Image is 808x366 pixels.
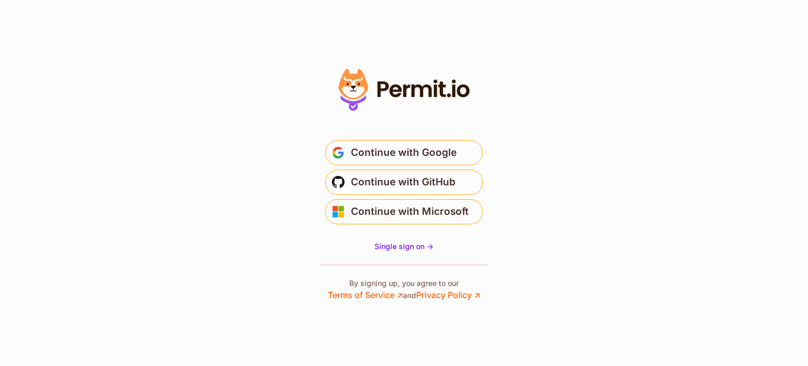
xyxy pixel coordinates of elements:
a: Privacy Policy ↗ [416,290,480,300]
span: Continue with Microsoft [351,203,469,220]
a: Terms of Service ↗ [328,290,403,300]
button: Continue with GitHub [325,170,483,195]
p: By signing up, you agree to our and [328,278,480,301]
span: Continue with GitHub [351,174,456,191]
span: Continue with Google [351,144,457,161]
span: Single sign on -> [375,242,433,251]
button: Continue with Microsoft [325,199,483,224]
a: Single sign on -> [375,241,433,252]
button: Continue with Google [325,140,483,165]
